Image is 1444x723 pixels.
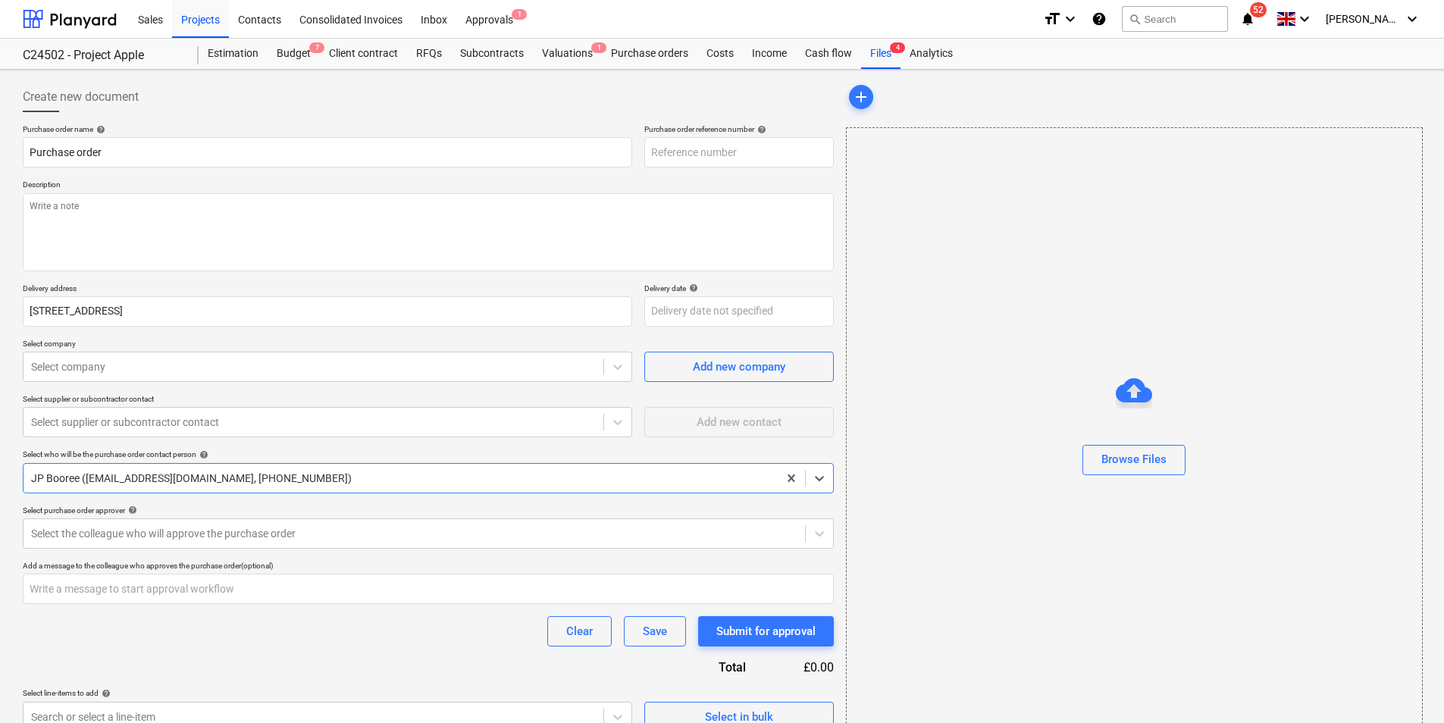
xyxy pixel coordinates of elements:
div: Add a message to the colleague who approves the purchase order (optional) [23,561,834,571]
input: Write a message to start approval workflow [23,574,834,604]
div: Valuations [533,39,602,69]
iframe: Chat Widget [1368,650,1444,723]
input: Document name [23,137,632,167]
span: help [196,450,208,459]
a: Purchase orders [602,39,697,69]
span: help [754,125,766,134]
span: help [686,283,698,293]
span: 1 [591,42,606,53]
div: C24502 - Project Apple [23,48,180,64]
span: search [1129,13,1141,25]
span: Create new document [23,88,139,106]
div: Files [861,39,901,69]
a: Budget7 [268,39,320,69]
i: keyboard_arrow_down [1061,10,1079,28]
a: Valuations1 [533,39,602,69]
a: Income [743,39,796,69]
a: Files4 [861,39,901,69]
input: Delivery date not specified [644,296,834,327]
div: Select who will be the purchase order contact person [23,449,834,459]
span: add [852,88,870,106]
a: Costs [697,39,743,69]
button: Browse Files [1082,445,1186,475]
div: Select line-items to add [23,688,632,698]
button: Add new company [644,352,834,382]
a: Estimation [199,39,268,69]
span: [PERSON_NAME] Booree [1326,13,1402,25]
i: format_size [1043,10,1061,28]
span: help [99,689,111,698]
input: Reference number [644,137,834,167]
input: Delivery address [23,296,632,327]
div: Budget [268,39,320,69]
span: help [125,505,137,515]
button: Clear [547,616,612,646]
p: Select company [23,339,632,352]
a: Subcontracts [451,39,533,69]
span: 4 [890,42,905,53]
a: RFQs [407,39,451,69]
span: help [93,125,105,134]
span: 7 [309,42,324,53]
div: Add new company [693,357,785,377]
p: Select supplier or subcontractor contact [23,394,632,407]
div: £0.00 [770,659,834,676]
a: Analytics [901,39,962,69]
a: Client contract [320,39,407,69]
div: Submit for approval [716,621,816,641]
i: Knowledge base [1092,10,1107,28]
i: keyboard_arrow_down [1295,10,1314,28]
div: Total [637,659,770,676]
a: Cash flow [796,39,861,69]
i: notifications [1240,10,1255,28]
i: keyboard_arrow_down [1403,10,1421,28]
div: Select purchase order approver [23,505,834,515]
div: Purchase order name [23,124,632,134]
button: Save [624,616,686,646]
p: Description [23,180,834,192]
span: 1 [512,9,527,20]
span: 52 [1250,2,1267,17]
div: Clear [566,621,593,641]
div: Purchase order reference number [644,124,834,134]
p: Delivery address [23,283,632,296]
div: Delivery date [644,283,834,293]
button: Search [1122,6,1228,32]
button: Submit for approval [698,616,834,646]
div: Save [643,621,667,641]
div: Browse Files [1101,449,1167,469]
